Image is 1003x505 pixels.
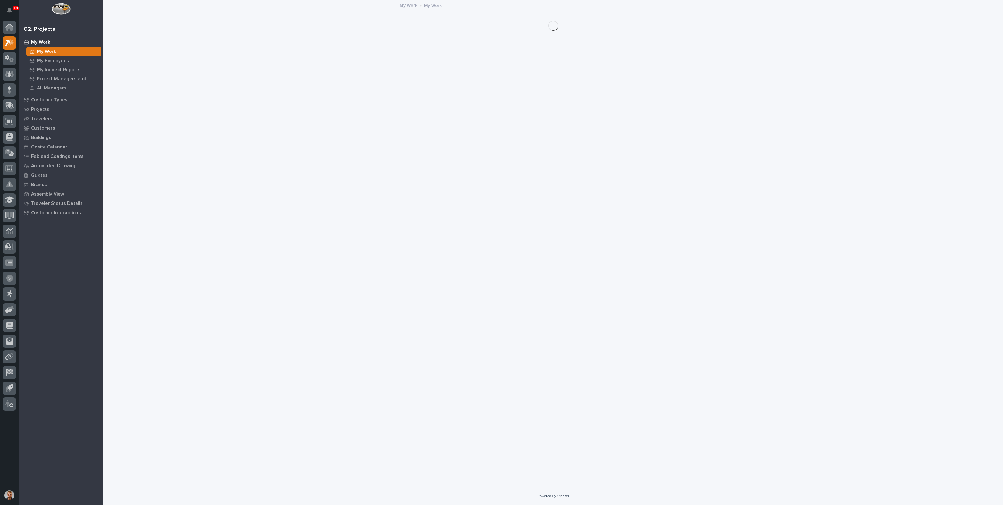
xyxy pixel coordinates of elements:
[37,49,56,55] p: My Work
[424,2,442,8] p: My Work
[24,83,103,92] a: All Managers
[31,116,52,122] p: Travelers
[24,47,103,56] a: My Work
[31,97,67,103] p: Customer Types
[31,163,78,169] p: Automated Drawings
[19,180,103,189] a: Brands
[37,76,99,82] p: Project Managers and Engineers
[19,114,103,123] a: Travelers
[31,182,47,188] p: Brands
[24,65,103,74] a: My Indirect Reports
[24,26,55,33] div: 02. Projects
[14,6,18,10] p: 19
[31,144,67,150] p: Onsite Calendar
[3,489,16,502] button: users-avatar
[19,170,103,180] a: Quotes
[537,494,569,498] a: Powered By Stacker
[19,95,103,105] a: Customer Types
[37,85,66,91] p: All Managers
[31,201,83,207] p: Traveler Status Details
[37,58,69,64] p: My Employees
[31,173,48,178] p: Quotes
[19,152,103,161] a: Fab and Coatings Items
[19,142,103,152] a: Onsite Calendar
[52,3,70,15] img: Workspace Logo
[400,1,417,8] a: My Work
[19,161,103,170] a: Automated Drawings
[31,40,50,45] p: My Work
[19,189,103,199] a: Assembly View
[19,37,103,47] a: My Work
[24,74,103,83] a: Project Managers and Engineers
[19,208,103,218] a: Customer Interactions
[31,210,81,216] p: Customer Interactions
[31,154,84,159] p: Fab and Coatings Items
[31,107,49,112] p: Projects
[24,56,103,65] a: My Employees
[19,133,103,142] a: Buildings
[37,67,81,73] p: My Indirect Reports
[19,199,103,208] a: Traveler Status Details
[19,123,103,133] a: Customers
[19,105,103,114] a: Projects
[31,126,55,131] p: Customers
[31,191,64,197] p: Assembly View
[3,4,16,17] button: Notifications
[8,8,16,18] div: Notifications19
[31,135,51,141] p: Buildings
